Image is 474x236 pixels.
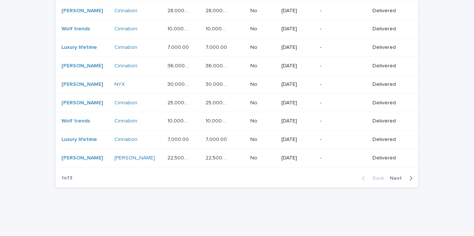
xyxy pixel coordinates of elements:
[373,8,407,14] p: Delivered
[114,136,137,143] a: Cinnabon
[56,57,418,75] tr: [PERSON_NAME] Cinnabon 36,000.0036,000.00 36,000.0036,000.00 NoNo [DATE]-Delivered
[206,117,230,124] p: 10,000.00
[373,81,407,88] p: Delivered
[167,6,192,14] p: 28,000.00
[373,136,407,143] p: Delivered
[281,63,314,69] p: [DATE]
[373,100,407,106] p: Delivered
[356,175,387,182] button: Back
[320,155,366,161] p: -
[114,155,155,161] a: [PERSON_NAME]
[61,118,90,124] a: Wolf trends
[206,61,230,69] p: 36,000.00
[56,149,418,167] tr: [PERSON_NAME] [PERSON_NAME] 22,500.0022,500.00 22,500.0022,500.00 NoNo [DATE]-Delivered
[167,135,190,143] p: 7,000.00
[281,118,314,124] p: [DATE]
[167,154,192,161] p: 22,500.00
[320,136,366,143] p: -
[56,38,418,57] tr: Luxury lifetime Cinnabon 7,000.007,000.00 7,000.007,000.00 NoNo [DATE]-Delivered
[114,81,125,88] a: NYX
[281,155,314,161] p: [DATE]
[56,169,78,187] p: 1 of 3
[320,63,366,69] p: -
[320,8,366,14] p: -
[61,100,103,106] a: [PERSON_NAME]
[281,44,314,51] p: [DATE]
[61,26,90,32] a: Wolf trends
[368,176,384,181] span: Back
[56,1,418,20] tr: [PERSON_NAME] Cinnabon 28,000.0028,000.00 28,000.0028,000.00 NoNo [DATE]-Delivered
[390,176,406,181] span: Next
[206,135,228,143] p: 7,000.00
[373,26,407,32] p: Delivered
[373,155,407,161] p: Delivered
[56,75,418,94] tr: [PERSON_NAME] NYX 30,000.0030,000.00 30,000.0030,000.00 NoNo [DATE]-Delivered
[250,80,259,88] p: No
[61,81,103,88] a: [PERSON_NAME]
[206,24,230,32] p: 10,000.00
[114,118,137,124] a: Cinnabon
[114,26,137,32] a: Cinnabon
[56,94,418,112] tr: [PERSON_NAME] Cinnabon 25,000.0025,000.00 25,000.0025,000.00 NoNo [DATE]-Delivered
[167,43,190,51] p: 7,000.00
[61,136,97,143] a: Luxury lifetime
[56,131,418,149] tr: Luxury lifetime Cinnabon 7,000.007,000.00 7,000.007,000.00 NoNo [DATE]-Delivered
[250,43,259,51] p: No
[320,118,366,124] p: -
[114,44,137,51] a: Cinnabon
[320,26,366,32] p: -
[250,98,259,106] p: No
[373,63,407,69] p: Delivered
[61,155,103,161] a: [PERSON_NAME]
[281,81,314,88] p: [DATE]
[206,80,230,88] p: 30,000.00
[206,154,230,161] p: 22,500.00
[373,44,407,51] p: Delivered
[373,118,407,124] p: Delivered
[114,63,137,69] a: Cinnabon
[167,98,192,106] p: 25,000.00
[250,117,259,124] p: No
[56,20,418,38] tr: Wolf trends Cinnabon 10,000.0010,000.00 10,000.0010,000.00 NoNo [DATE]-Delivered
[281,8,314,14] p: [DATE]
[206,6,230,14] p: 28,000.00
[61,44,97,51] a: Luxury lifetime
[250,6,259,14] p: No
[167,80,192,88] p: 30,000.00
[206,98,230,106] p: 25,000.00
[320,44,366,51] p: -
[250,61,259,69] p: No
[320,81,366,88] p: -
[250,135,259,143] p: No
[167,117,192,124] p: 10,000.00
[320,100,366,106] p: -
[387,175,418,182] button: Next
[114,100,137,106] a: Cinnabon
[250,24,259,32] p: No
[250,154,259,161] p: No
[167,24,192,32] p: 10,000.00
[167,61,192,69] p: 36,000.00
[281,26,314,32] p: [DATE]
[206,43,228,51] p: 7,000.00
[61,8,103,14] a: [PERSON_NAME]
[281,136,314,143] p: [DATE]
[61,63,103,69] a: [PERSON_NAME]
[281,100,314,106] p: [DATE]
[114,8,137,14] a: Cinnabon
[56,112,418,131] tr: Wolf trends Cinnabon 10,000.0010,000.00 10,000.0010,000.00 NoNo [DATE]-Delivered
